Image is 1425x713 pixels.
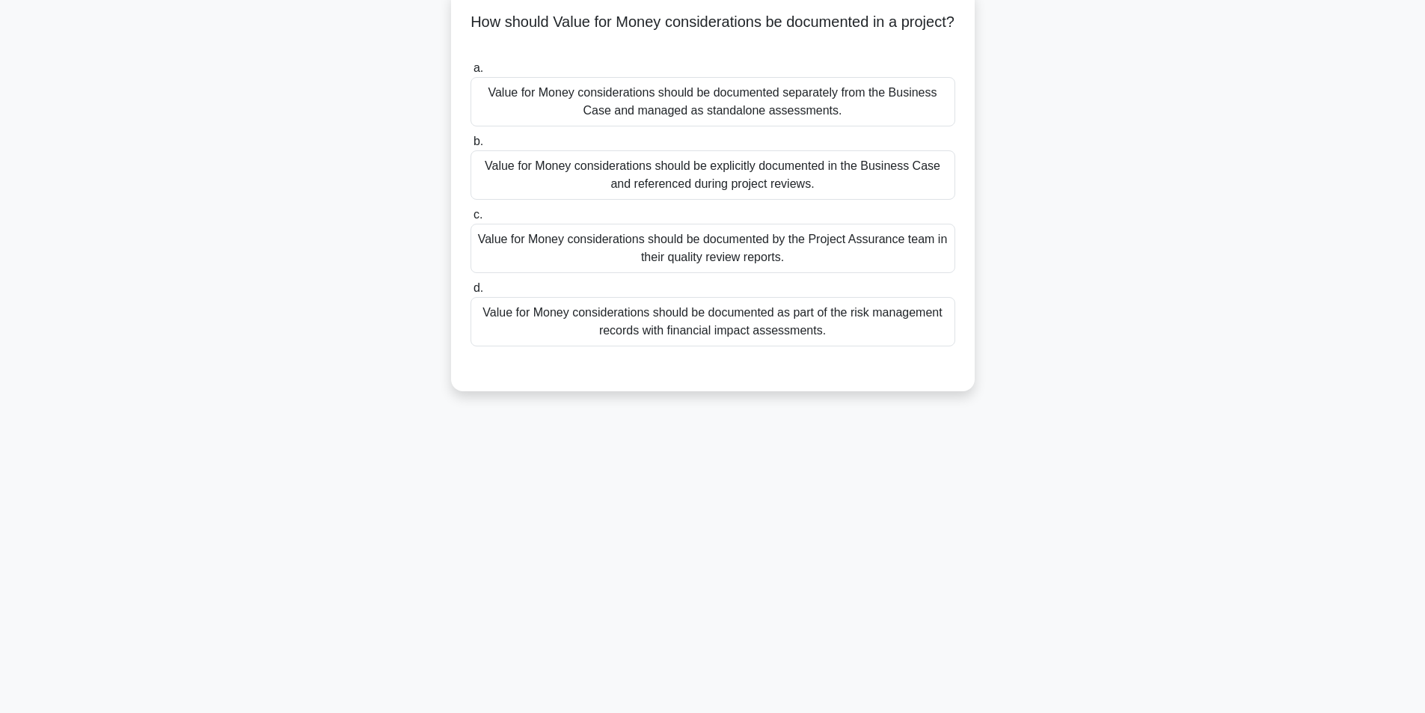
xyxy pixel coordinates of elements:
[471,77,955,126] div: Value for Money considerations should be documented separately from the Business Case and managed...
[474,208,482,221] span: c.
[469,13,957,50] h5: How should Value for Money considerations be documented in a project?
[474,61,483,74] span: a.
[471,224,955,273] div: Value for Money considerations should be documented by the Project Assurance team in their qualit...
[471,150,955,200] div: Value for Money considerations should be explicitly documented in the Business Case and reference...
[471,297,955,346] div: Value for Money considerations should be documented as part of the risk management records with f...
[474,135,483,147] span: b.
[474,281,483,294] span: d.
